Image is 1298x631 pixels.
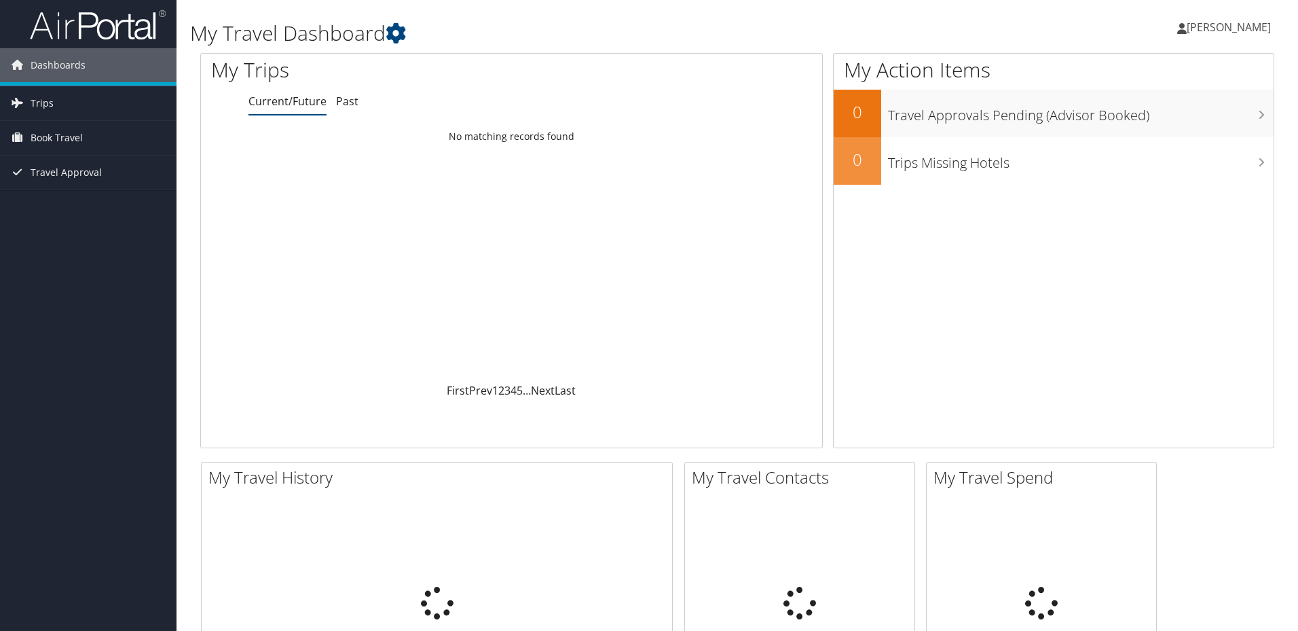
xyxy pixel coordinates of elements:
[1177,7,1284,48] a: [PERSON_NAME]
[336,94,358,109] a: Past
[511,383,517,398] a: 4
[888,147,1274,173] h3: Trips Missing Hotels
[201,124,822,149] td: No matching records found
[31,156,102,190] span: Travel Approval
[888,99,1274,125] h3: Travel Approvals Pending (Advisor Booked)
[692,466,914,489] h2: My Travel Contacts
[834,56,1274,84] h1: My Action Items
[492,383,498,398] a: 1
[531,383,555,398] a: Next
[30,9,166,41] img: airportal-logo.png
[248,94,327,109] a: Current/Future
[834,101,881,124] h2: 0
[504,383,511,398] a: 3
[517,383,523,398] a: 5
[208,466,672,489] h2: My Travel History
[469,383,492,398] a: Prev
[498,383,504,398] a: 2
[31,86,54,120] span: Trips
[1187,20,1271,35] span: [PERSON_NAME]
[190,19,920,48] h1: My Travel Dashboard
[834,90,1274,137] a: 0Travel Approvals Pending (Advisor Booked)
[555,383,576,398] a: Last
[211,56,553,84] h1: My Trips
[523,383,531,398] span: …
[31,121,83,155] span: Book Travel
[834,137,1274,185] a: 0Trips Missing Hotels
[447,383,469,398] a: First
[933,466,1156,489] h2: My Travel Spend
[834,148,881,171] h2: 0
[31,48,86,82] span: Dashboards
